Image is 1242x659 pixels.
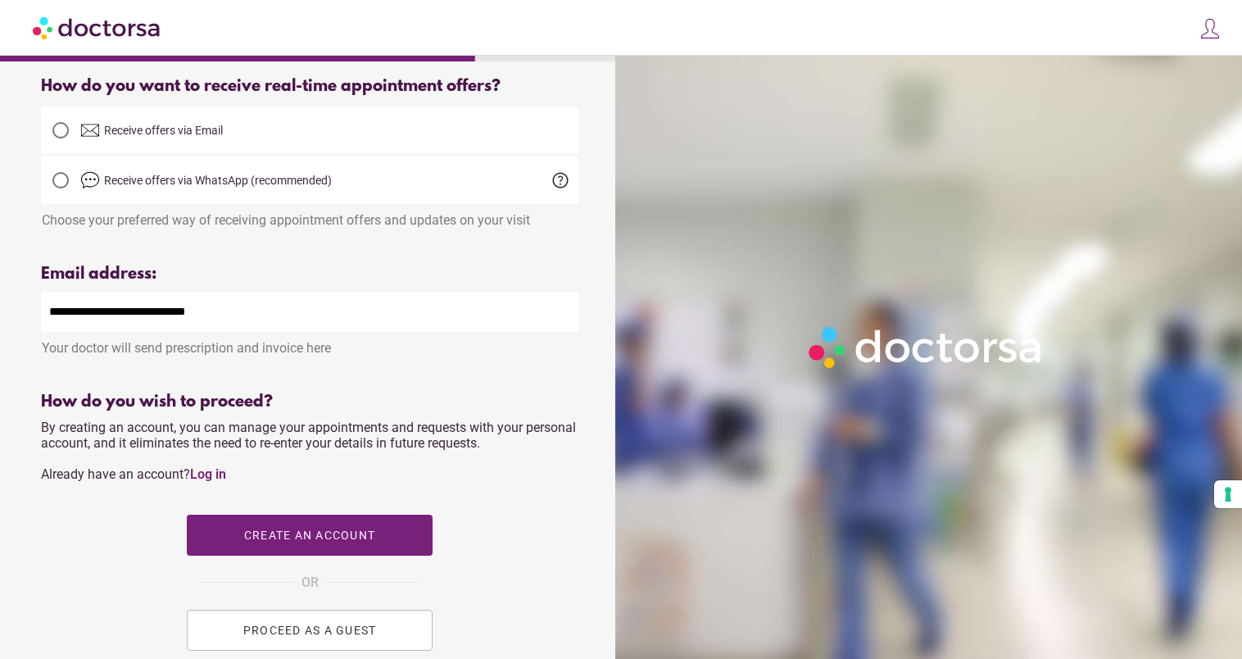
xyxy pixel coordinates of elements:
span: PROCEED AS A GUEST [243,624,377,637]
a: Log in [190,466,226,482]
div: Your doctor will send prescription and invoice here [41,332,578,356]
img: Doctorsa.com [33,9,162,46]
span: OR [301,572,319,593]
img: icons8-customer-100.png [1199,17,1222,40]
span: Receive offers via Email [104,124,223,137]
span: Create an account [244,529,375,542]
div: How do you wish to proceed? [41,393,578,411]
img: chat [80,170,100,190]
img: email [80,120,100,140]
button: Create an account [187,515,433,556]
div: How do you want to receive real-time appointment offers? [41,77,578,96]
span: Receive offers via WhatsApp (recommended) [104,174,332,187]
button: Your consent preferences for tracking technologies [1214,480,1242,508]
img: Logo-Doctorsa-trans-White-partial-flat.png [802,320,1050,375]
div: Email address: [41,265,578,284]
span: help [551,170,570,190]
button: PROCEED AS A GUEST [187,610,433,651]
span: By creating an account, you can manage your appointments and requests with your personal account,... [41,420,576,482]
div: Choose your preferred way of receiving appointment offers and updates on your visit [41,204,578,228]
